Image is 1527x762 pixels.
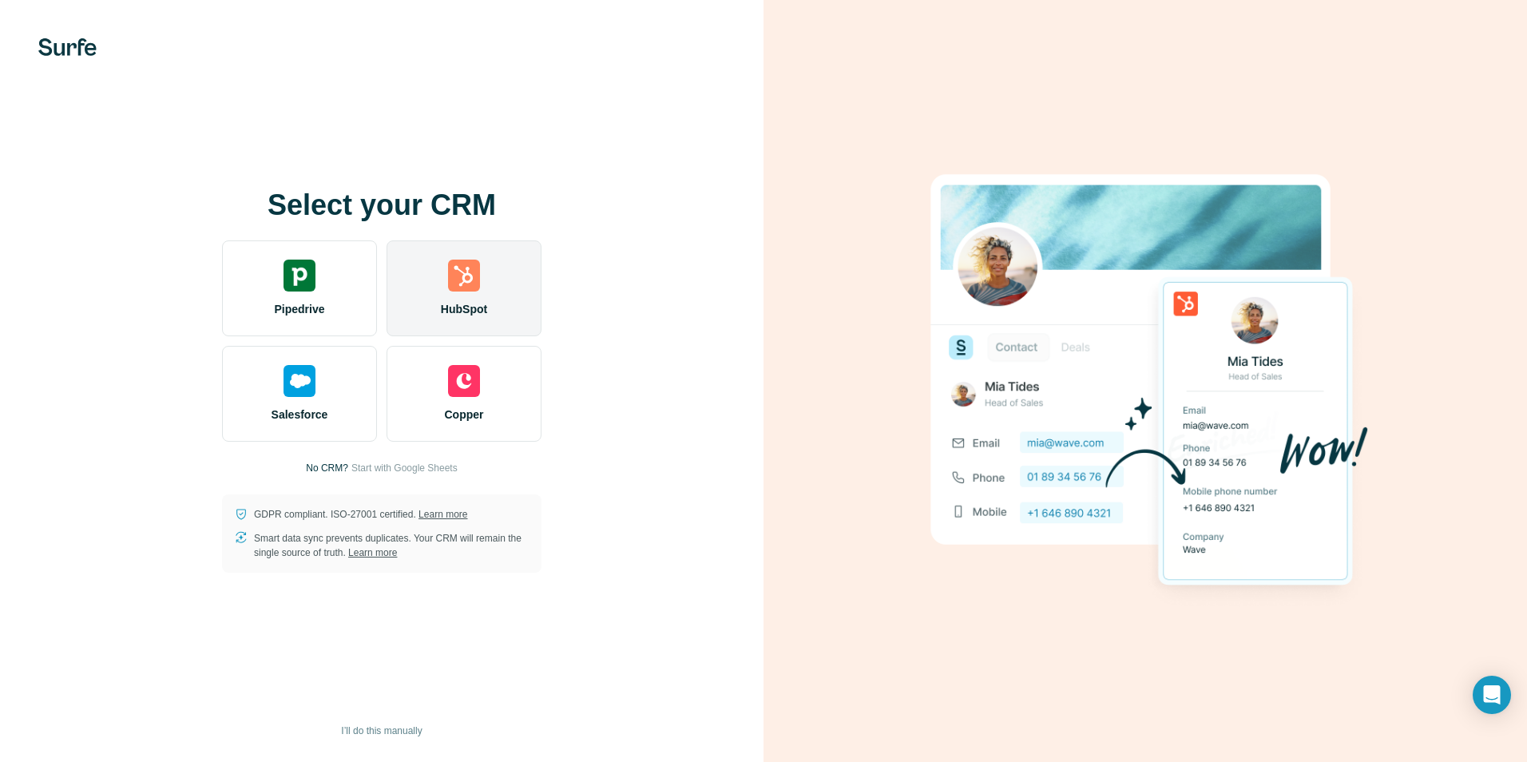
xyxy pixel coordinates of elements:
[418,509,467,520] a: Learn more
[351,461,458,475] button: Start with Google Sheets
[441,301,487,317] span: HubSpot
[445,407,484,423] span: Copper
[306,461,348,475] p: No CRM?
[254,507,467,522] p: GDPR compliant. ISO-27001 certified.
[284,365,315,397] img: salesforce's logo
[1473,676,1511,714] div: Open Intercom Messenger
[341,724,422,738] span: I’ll do this manually
[272,407,328,423] span: Salesforce
[274,301,324,317] span: Pipedrive
[448,260,480,292] img: hubspot's logo
[348,547,397,558] a: Learn more
[922,149,1369,613] img: HUBSPOT image
[330,719,433,743] button: I’ll do this manually
[284,260,315,292] img: pipedrive's logo
[222,189,541,221] h1: Select your CRM
[38,38,97,56] img: Surfe's logo
[254,531,529,560] p: Smart data sync prevents duplicates. Your CRM will remain the single source of truth.
[448,365,480,397] img: copper's logo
